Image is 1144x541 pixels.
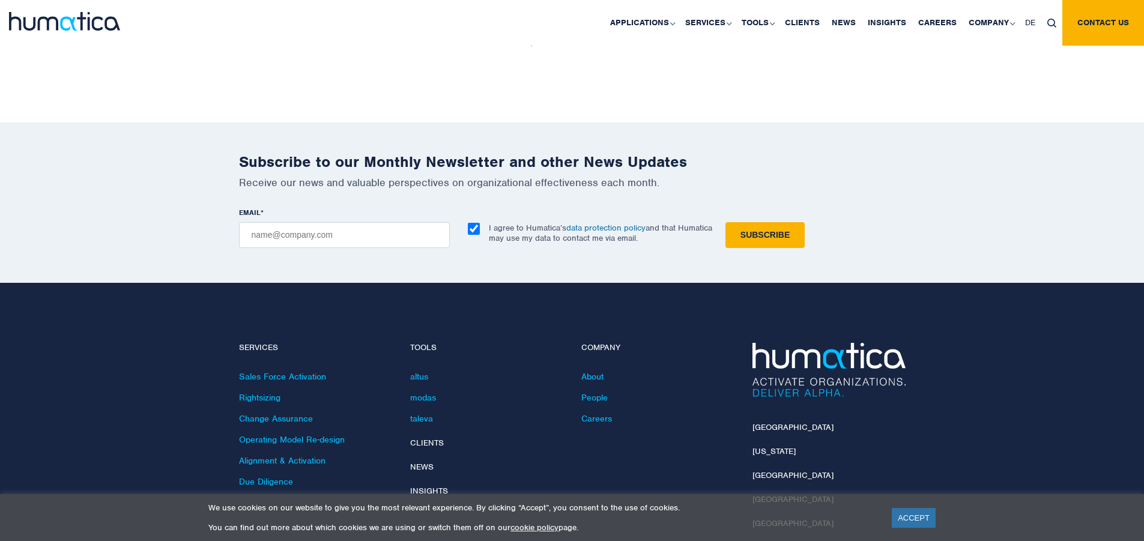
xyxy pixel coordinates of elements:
[410,438,444,448] a: Clients
[410,413,433,424] a: taleva
[239,434,345,445] a: Operating Model Re-design
[1047,19,1056,28] img: search_icon
[239,413,313,424] a: Change Assurance
[239,208,261,217] span: EMAIL
[410,371,428,382] a: altus
[510,522,558,533] a: cookie policy
[752,343,906,397] img: Humatica
[581,343,734,353] h4: Company
[239,343,392,353] h4: Services
[581,371,604,382] a: About
[581,413,612,424] a: Careers
[566,223,646,233] a: data protection policy
[410,462,434,472] a: News
[239,371,326,382] a: Sales Force Activation
[239,392,280,403] a: Rightsizing
[489,223,712,243] p: I agree to Humatica’s and that Humatica may use my data to contact me via email.
[1025,17,1035,28] span: DE
[9,12,120,31] img: logo
[752,470,834,480] a: [GEOGRAPHIC_DATA]
[410,392,436,403] a: modas
[239,176,906,189] p: Receive our news and valuable perspectives on organizational effectiveness each month.
[208,522,877,533] p: You can find out more about which cookies we are using or switch them off on our page.
[752,446,796,456] a: [US_STATE]
[239,476,293,487] a: Due Diligence
[581,392,608,403] a: People
[239,455,325,466] a: Alignment & Activation
[892,508,936,528] a: ACCEPT
[208,503,877,513] p: We use cookies on our website to give you the most relevant experience. By clicking “Accept”, you...
[725,222,805,248] input: Subscribe
[410,486,448,496] a: Insights
[239,153,906,171] h2: Subscribe to our Monthly Newsletter and other News Updates
[468,223,480,235] input: I agree to Humatica’sdata protection policyand that Humatica may use my data to contact me via em...
[752,422,834,432] a: [GEOGRAPHIC_DATA]
[410,343,563,353] h4: Tools
[239,222,450,248] input: name@company.com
